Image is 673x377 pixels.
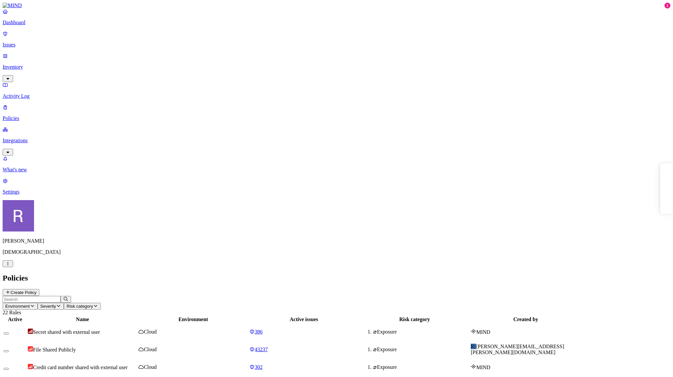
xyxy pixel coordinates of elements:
span: Cloud [144,329,156,334]
p: Settings [3,189,670,195]
a: Issues [3,31,670,48]
p: Dashboard [3,20,670,26]
span: 386 [255,329,263,334]
div: Exposure [373,329,469,335]
span: Secret shared with external user [33,329,100,335]
a: Inventory [3,53,670,81]
a: 43237 [249,347,358,352]
p: [DEMOGRAPHIC_DATA] [3,249,670,255]
p: [PERSON_NAME] [3,238,670,244]
a: Settings [3,178,670,195]
div: Active issues [249,317,358,322]
span: Risk category [66,304,93,309]
img: Rich Thompson [3,200,34,231]
a: Dashboard [3,9,670,26]
span: 302 [255,364,263,370]
span: 43237 [255,347,268,352]
img: severity-high [28,346,33,351]
span: Environment [5,304,30,309]
img: mind-logo-icon [471,364,476,369]
h2: Policies [3,274,670,283]
span: Severity [40,304,56,309]
p: Inventory [3,64,670,70]
p: Integrations [3,138,670,144]
img: mind-logo-icon [471,329,476,334]
a: What's new [3,156,670,173]
p: Policies [3,115,670,121]
div: Name [28,317,137,322]
a: MIND [3,3,670,9]
a: Policies [3,104,670,121]
span: Cloud [144,347,156,352]
div: Exposure [373,364,469,370]
div: 1 [664,3,670,9]
a: 386 [249,329,358,335]
span: 22 Rules [3,310,21,315]
p: What's new [3,167,670,173]
span: RI [471,344,476,349]
div: Environment [138,317,248,322]
a: Activity Log [3,82,670,99]
p: Activity Log [3,93,670,99]
span: MIND [476,365,490,370]
p: Issues [3,42,670,48]
a: 302 [249,364,358,370]
div: Risk category [360,317,469,322]
img: severity-high [28,364,33,369]
div: Created by [471,317,581,322]
span: Credit card number shared with external user [33,365,128,370]
input: Search [3,296,61,303]
img: severity-critical [28,329,33,334]
span: MIND [476,329,490,335]
div: Exposure [373,347,469,352]
span: Cloud [144,364,156,370]
div: Active [4,317,27,322]
button: Create Policy [3,289,39,296]
a: Integrations [3,127,670,155]
span: File Shared Publicly [33,347,76,352]
img: MIND [3,3,22,9]
span: [PERSON_NAME][EMAIL_ADDRESS][PERSON_NAME][DOMAIN_NAME] [471,344,564,355]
